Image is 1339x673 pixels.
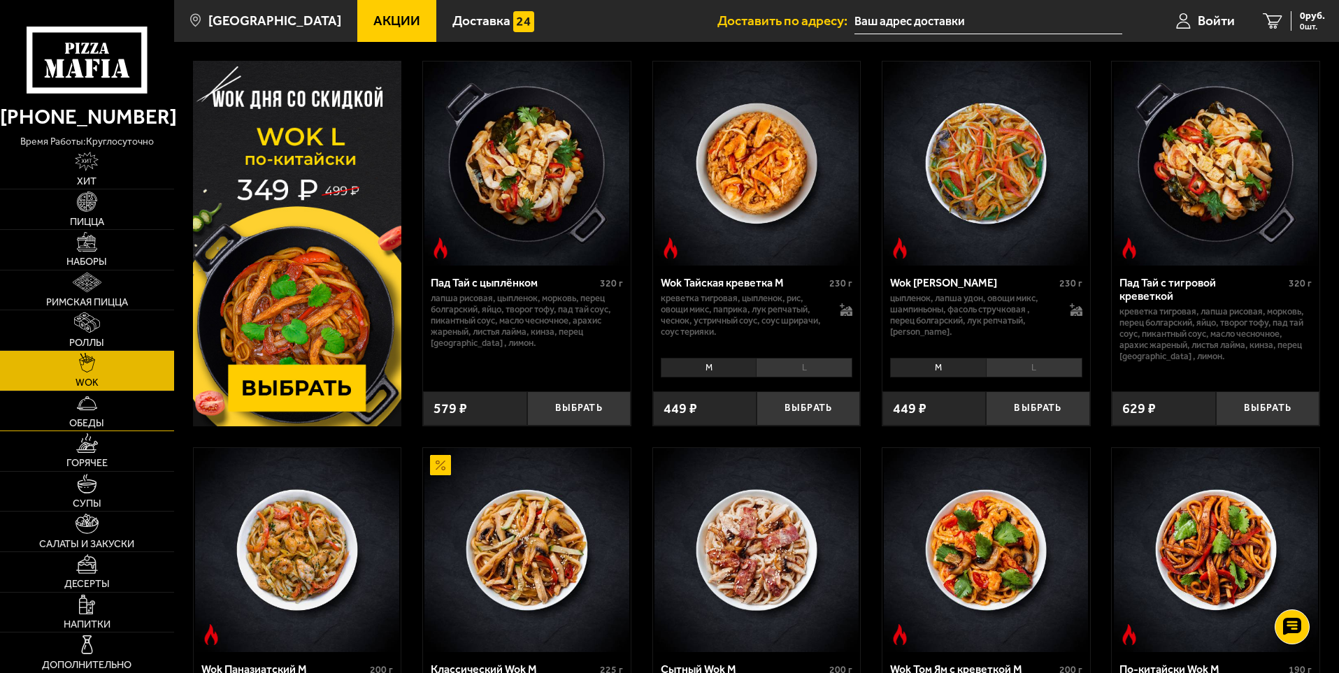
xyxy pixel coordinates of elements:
li: L [986,358,1082,377]
span: Десерты [64,579,110,589]
span: [GEOGRAPHIC_DATA] [208,14,341,27]
span: Напитки [64,620,110,630]
span: 230 г [1059,277,1082,289]
a: Сытный Wok M [653,448,861,652]
span: Доставить по адресу: [717,14,854,27]
span: Акции [373,14,420,27]
img: Острое блюдо [430,238,451,259]
span: 0 шт. [1300,22,1325,31]
span: 579 ₽ [434,402,467,416]
span: 0 руб. [1300,11,1325,21]
span: Дополнительно [42,660,131,670]
span: Салаты и закуски [39,540,134,549]
span: Римская пицца [46,298,128,307]
span: 449 ₽ [664,402,697,416]
img: Классический Wok M [424,448,629,652]
img: Wok Паназиатский M [195,448,399,652]
img: Wok Карри М [884,61,1088,266]
img: Сытный Wok M [654,448,859,652]
button: Выбрать [527,391,631,426]
img: Острое блюдо [889,624,910,645]
p: креветка тигровая, лапша рисовая, морковь, перец болгарский, яйцо, творог тофу, пад тай соус, пик... [1119,306,1312,362]
span: Обеды [69,419,104,428]
a: Острое блюдоWok Тайская креветка M [653,61,861,266]
div: Wok [PERSON_NAME] [890,276,1056,289]
div: Wok Тайская креветка M [661,276,826,289]
a: АкционныйКлассический Wok M [423,448,631,652]
span: 320 г [600,277,623,289]
li: L [756,358,852,377]
span: Супы [73,499,101,509]
span: 320 г [1289,277,1312,289]
span: 449 ₽ [893,402,926,416]
img: По-китайски Wok M [1114,448,1318,652]
img: Острое блюдо [201,624,222,645]
img: Острое блюдо [1119,624,1140,645]
div: Пад Тай с цыплёнком [431,276,596,289]
button: Выбрать [986,391,1089,426]
img: 15daf4d41897b9f0e9f617042186c801.svg [513,11,534,32]
a: Острое блюдоWok Карри М [882,61,1090,266]
img: Wok Том Ям с креветкой M [884,448,1088,652]
p: креветка тигровая, цыпленок, рис, овощи микс, паприка, лук репчатый, чеснок, устричный соус, соус... [661,293,826,338]
img: Пад Тай с тигровой креветкой [1114,61,1318,266]
span: Роллы [69,338,104,348]
img: Острое блюдо [1119,238,1140,259]
a: Острое блюдоWok Паназиатский M [194,448,401,652]
img: Острое блюдо [889,238,910,259]
span: 230 г [829,277,852,289]
span: Пицца [70,217,104,227]
p: цыпленок, лапша удон, овощи микс, шампиньоны, фасоль стручковая , перец болгарский, лук репчатый,... [890,293,1056,338]
li: M [890,358,986,377]
button: Выбрать [1216,391,1319,426]
button: Выбрать [757,391,860,426]
li: M [661,358,757,377]
a: Острое блюдоWok Том Ям с креветкой M [882,448,1090,652]
img: Wok Тайская креветка M [654,61,859,266]
span: 629 ₽ [1122,402,1156,416]
a: Острое блюдоПад Тай с цыплёнком [423,61,631,266]
span: Войти [1198,14,1235,27]
img: Острое блюдо [660,238,681,259]
p: лапша рисовая, цыпленок, морковь, перец болгарский, яйцо, творог тофу, пад тай соус, пикантный со... [431,293,623,349]
a: Острое блюдоПад Тай с тигровой креветкой [1112,61,1319,266]
div: Пад Тай с тигровой креветкой [1119,276,1285,303]
span: Наборы [66,257,107,267]
span: WOK [76,378,99,388]
input: Ваш адрес доставки [854,8,1122,34]
span: Хит [77,177,96,187]
span: Горячее [66,458,108,468]
img: Пад Тай с цыплёнком [424,61,629,266]
span: Доставка [452,14,510,27]
a: Острое блюдоПо-китайски Wok M [1112,448,1319,652]
img: Акционный [430,455,451,476]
